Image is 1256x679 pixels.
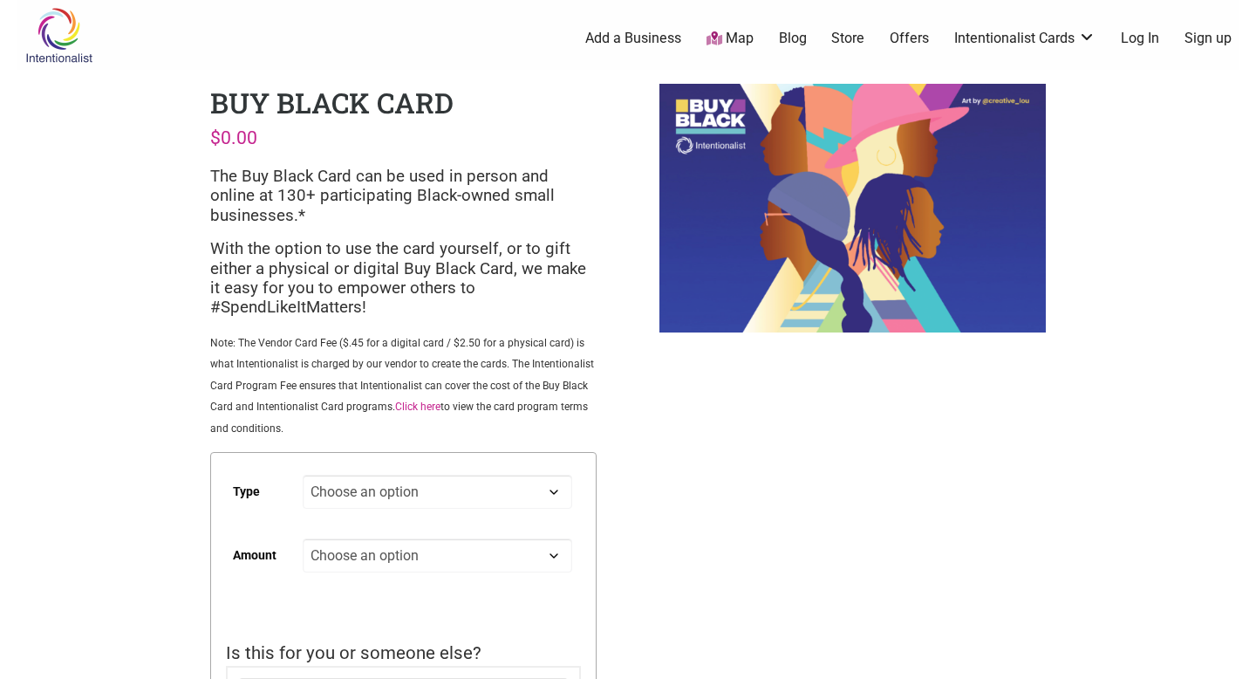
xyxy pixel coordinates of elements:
[779,29,807,48] a: Blog
[831,29,864,48] a: Store
[210,337,594,435] span: Note: The Vendor Card Fee ($.45 for a digital card / $2.50 for a physical card) is what Intention...
[395,401,440,413] a: Click here
[226,642,481,663] span: Is this for you or someone else?
[233,536,276,575] label: Amount
[210,167,597,225] p: The Buy Black Card can be used in person and online at 130+ participating Black-owned small busin...
[17,7,100,64] img: Intentionalist
[954,29,1096,48] a: Intentionalist Cards
[585,29,681,48] a: Add a Business
[706,29,754,49] a: Map
[659,84,1046,333] img: Buy Black Card
[210,84,454,121] h1: Buy Black Card
[210,239,597,318] p: With the option to use the card yourself, or to gift either a physical or digital Buy Black Card,...
[233,472,260,511] label: Type
[1184,29,1232,48] a: Sign up
[890,29,929,48] a: Offers
[210,127,257,148] bdi: 0.00
[1121,29,1159,48] a: Log In
[210,127,221,148] span: $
